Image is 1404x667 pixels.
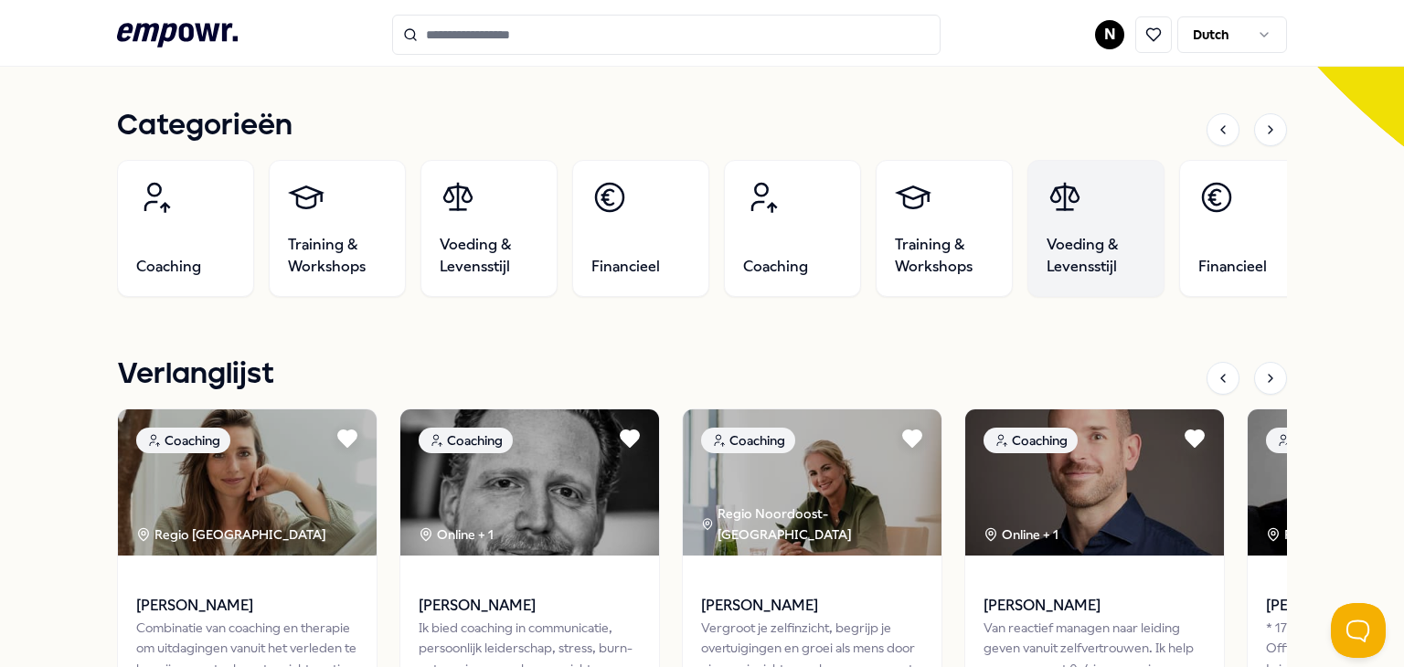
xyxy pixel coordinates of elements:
h1: Verlanglijst [117,352,274,397]
span: Coaching [743,256,808,278]
div: Online + 1 [984,524,1058,545]
span: [PERSON_NAME] [984,594,1206,618]
a: Training & Workshops [876,160,1013,297]
div: Coaching [701,428,795,453]
span: Voeding & Levensstijl [440,234,538,278]
div: Coaching [984,428,1078,453]
a: Voeding & Levensstijl [1027,160,1165,297]
span: [PERSON_NAME] [419,594,641,618]
a: Financieel [1179,160,1316,297]
span: Coaching [136,256,201,278]
span: Voeding & Levensstijl [1047,234,1145,278]
div: Regio Noordoost-[GEOGRAPHIC_DATA] [701,503,941,545]
img: package image [965,409,1224,556]
button: N [1095,20,1124,49]
span: Financieel [1198,256,1267,278]
div: Regio [GEOGRAPHIC_DATA] [136,524,329,545]
img: package image [400,409,659,556]
span: Training & Workshops [288,234,387,278]
a: Coaching [724,160,861,297]
span: Financieel [591,256,660,278]
a: Training & Workshops [269,160,406,297]
div: Coaching [419,428,513,453]
div: Coaching [136,428,230,453]
div: Coaching [1266,428,1360,453]
a: Voeding & Levensstijl [420,160,558,297]
span: Training & Workshops [895,234,994,278]
input: Search for products, categories or subcategories [392,15,941,55]
h1: Categorieën [117,103,292,149]
div: Online + 1 [419,524,494,545]
iframe: Help Scout Beacon - Open [1331,603,1386,658]
img: package image [683,409,941,556]
span: [PERSON_NAME] [701,594,923,618]
img: package image [118,409,377,556]
span: [PERSON_NAME] [136,594,358,618]
a: Coaching [117,160,254,297]
a: Financieel [572,160,709,297]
